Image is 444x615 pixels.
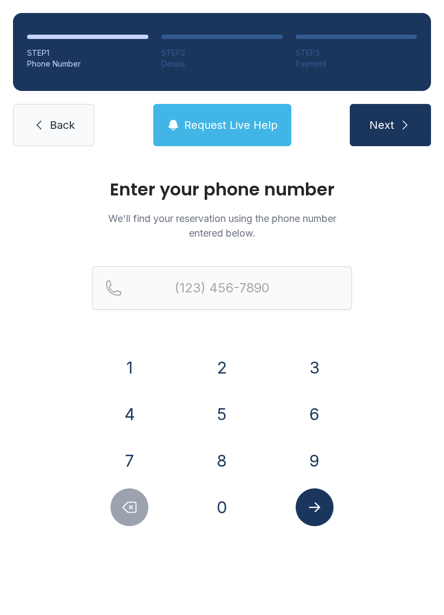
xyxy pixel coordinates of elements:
[203,488,241,526] button: 0
[110,442,148,480] button: 7
[27,58,148,69] div: Phone Number
[110,488,148,526] button: Delete number
[296,48,417,58] div: STEP 3
[296,58,417,69] div: Payment
[296,395,334,433] button: 6
[203,442,241,480] button: 8
[110,395,148,433] button: 4
[110,349,148,387] button: 1
[203,349,241,387] button: 2
[50,117,75,133] span: Back
[92,211,352,240] p: We'll find your reservation using the phone number entered below.
[92,181,352,198] h1: Enter your phone number
[161,58,283,69] div: Details
[203,395,241,433] button: 5
[184,117,278,133] span: Request Live Help
[92,266,352,310] input: Reservation phone number
[296,442,334,480] button: 9
[369,117,394,133] span: Next
[296,488,334,526] button: Submit lookup form
[161,48,283,58] div: STEP 2
[296,349,334,387] button: 3
[27,48,148,58] div: STEP 1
